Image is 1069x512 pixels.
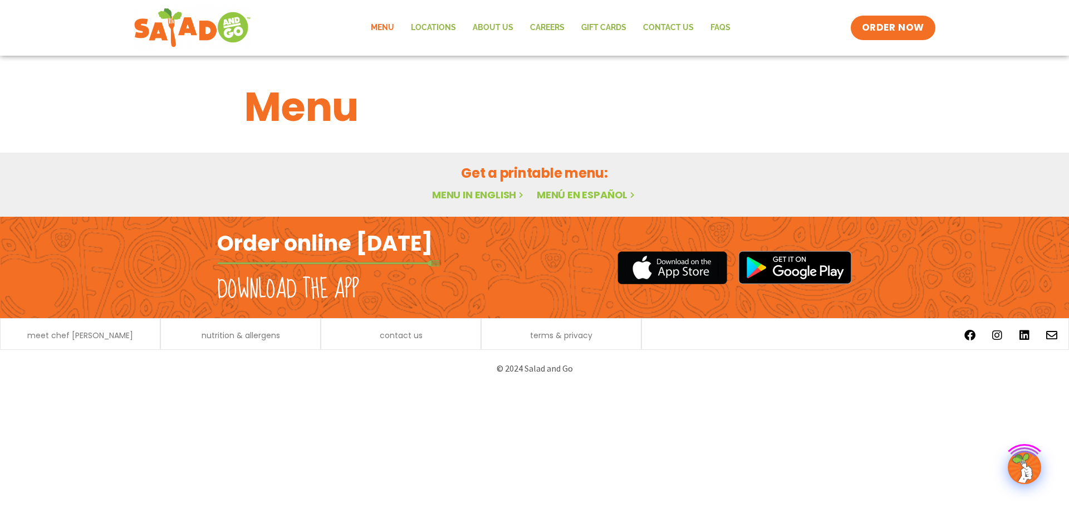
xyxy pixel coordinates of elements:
a: About Us [464,15,522,41]
a: Menu in English [432,188,526,202]
a: contact us [380,331,423,339]
a: terms & privacy [530,331,592,339]
h2: Get a printable menu: [244,163,825,183]
h1: Menu [244,77,825,137]
img: fork [217,260,440,266]
a: Menú en español [537,188,637,202]
h2: Order online [DATE] [217,230,433,257]
p: © 2024 Salad and Go [223,361,846,376]
span: ORDER NOW [862,21,924,35]
img: new-SAG-logo-768×292 [134,6,251,50]
a: GIFT CARDS [573,15,635,41]
a: FAQs [702,15,739,41]
a: ORDER NOW [851,16,935,40]
a: meet chef [PERSON_NAME] [27,331,133,339]
a: Locations [403,15,464,41]
a: Careers [522,15,573,41]
nav: Menu [362,15,739,41]
h2: Download the app [217,274,359,305]
a: nutrition & allergens [202,331,280,339]
a: Contact Us [635,15,702,41]
img: google_play [738,251,852,284]
img: appstore [617,250,727,286]
a: Menu [362,15,403,41]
